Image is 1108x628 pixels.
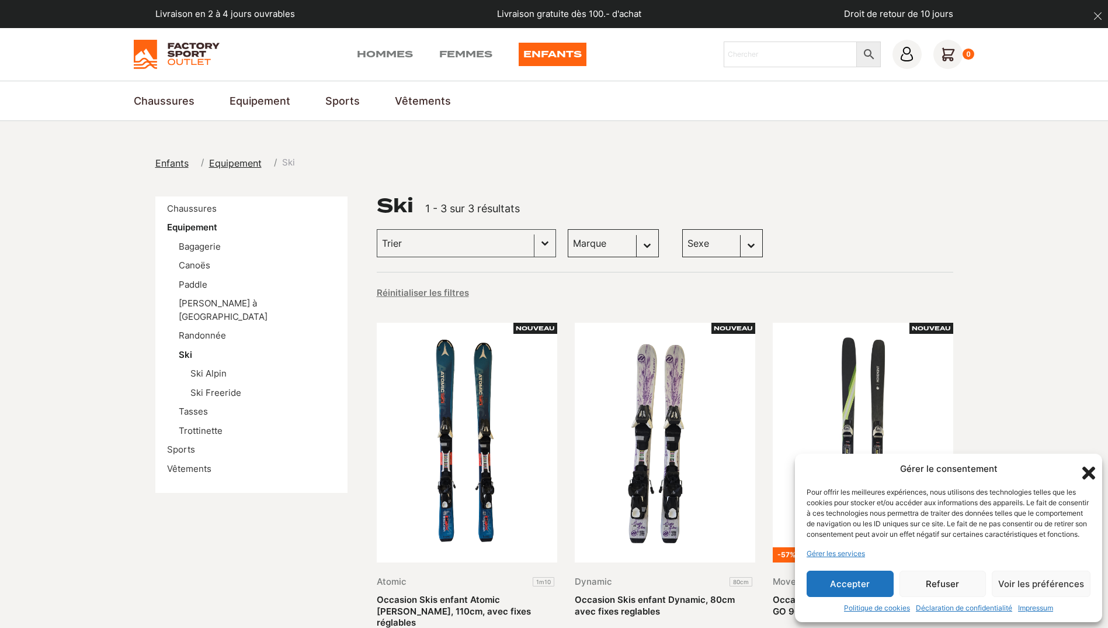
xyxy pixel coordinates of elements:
[179,279,207,290] a: Paddle
[724,42,857,67] input: Chercher
[179,298,268,322] a: [PERSON_NAME] à [GEOGRAPHIC_DATA]
[357,43,413,66] a: Hommes
[179,349,192,360] a: Ski
[167,203,217,214] a: Chaussures
[807,571,894,597] button: Accepter
[534,230,555,257] button: Basculer la liste
[382,236,529,251] input: Trier
[282,156,295,170] span: Ski
[900,463,998,476] div: Gérer le consentement
[807,548,865,559] a: Gérer les services
[1088,6,1108,26] button: dismiss
[992,571,1090,597] button: Voir les préférences
[134,93,194,109] a: Chaussures
[179,330,226,341] a: Randonnée
[807,487,1089,540] div: Pour offrir les meilleures expériences, nous utilisons des technologies telles que les cookies po...
[844,8,953,21] p: Droit de retour de 10 jours
[167,222,217,233] a: Equipement
[179,425,223,436] a: Trottinette
[425,202,520,215] span: 1 - 3 sur 3 résultats
[167,444,195,455] a: Sports
[377,196,414,215] h1: Ski
[190,368,227,379] a: Ski Alpin
[916,603,1012,613] a: Déclaration de confidentialité
[439,43,492,66] a: Femmes
[179,260,210,271] a: Canoës
[155,8,295,21] p: Livraison en 2 à 4 jours ouvrables
[395,93,451,109] a: Vêtements
[1079,463,1090,475] div: Fermer la boîte de dialogue
[899,571,987,597] button: Refuser
[325,93,360,109] a: Sports
[155,157,189,169] span: Enfants
[179,406,208,417] a: Tasses
[209,156,269,170] a: Equipement
[209,157,262,169] span: Equipement
[497,8,641,21] p: Livraison gratuite dès 100.- d'achat
[519,43,586,66] a: Enfants
[155,156,295,170] nav: breadcrumbs
[167,463,211,474] a: Vêtements
[773,594,944,617] a: Occasion Skis junior freeride Movement GO 90 1m62 avec fixes réglables
[134,40,220,69] img: Factory Sport Outlet
[1018,603,1053,613] a: Impressum
[575,594,735,617] a: Occasion Skis enfant Dynamic, 80cm avec fixes reglables
[179,241,221,252] a: Bagagerie
[377,594,531,628] a: Occasion Skis enfant Atomic [PERSON_NAME], 110cm, avec fixes réglables
[963,49,975,60] div: 0
[230,93,290,109] a: Equipement
[155,156,196,170] a: Enfants
[377,287,469,299] button: Réinitialiser les filtres
[844,603,910,613] a: Politique de cookies
[190,387,241,398] a: Ski Freeride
